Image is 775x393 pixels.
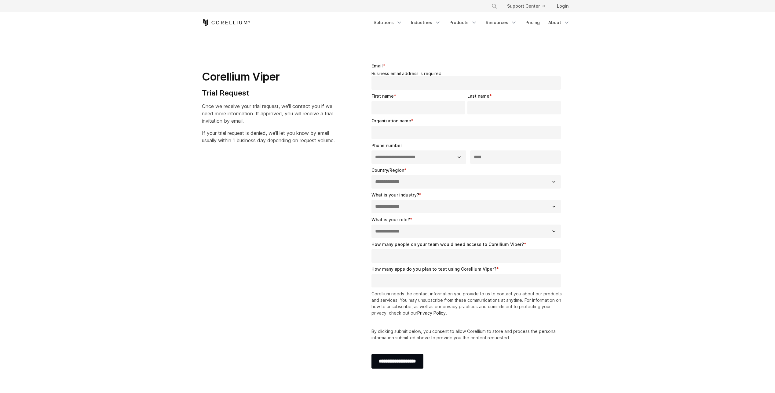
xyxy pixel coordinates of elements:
div: Navigation Menu [370,17,573,28]
p: Corellium needs the contact information you provide to us to contact you about our products and s... [371,290,564,316]
span: What is your role? [371,217,410,222]
span: If your trial request is denied, we'll let you know by email usually within 1 business day depend... [202,130,335,143]
a: Privacy Policy [417,310,446,315]
a: Support Center [502,1,550,12]
span: How many apps do you plan to test using Corellium Viper? [371,266,496,272]
span: Country/Region [371,168,404,173]
span: Last name [467,93,489,99]
a: Login [552,1,573,12]
button: Search [489,1,500,12]
h4: Trial Request [202,88,335,98]
legend: Business email address is required [371,71,564,76]
a: Resources [482,17,521,28]
div: Navigation Menu [484,1,573,12]
span: Once we receive your trial request, we'll contact you if we need more information. If approved, y... [202,103,333,124]
h1: Corellium Viper [202,70,335,84]
a: Pricing [522,17,543,28]
p: By clicking submit below, you consent to allow Corellium to store and process the personal inform... [371,328,564,341]
a: Industries [407,17,444,28]
a: Corellium Home [202,19,250,26]
span: First name [371,93,394,99]
span: Email [371,63,383,68]
a: About [545,17,573,28]
span: Phone number [371,143,402,148]
span: Organization name [371,118,411,123]
span: What is your industry? [371,192,419,197]
a: Products [446,17,481,28]
span: How many people on your team would need access to Corellium Viper? [371,242,524,247]
a: Solutions [370,17,406,28]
